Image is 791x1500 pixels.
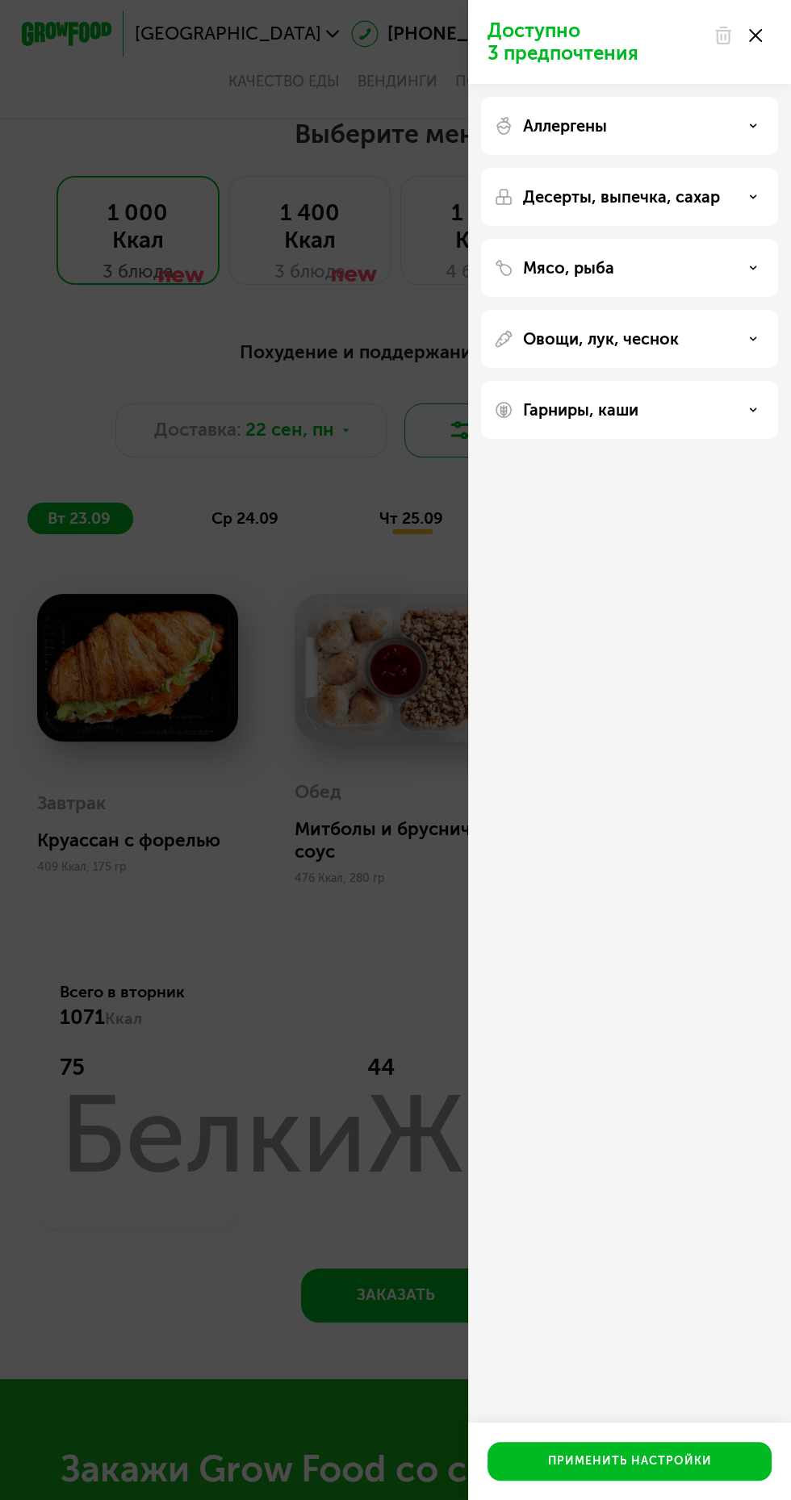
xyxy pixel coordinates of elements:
p: Овощи, лук, чеснок [523,329,679,349]
p: Гарниры, каши [523,400,638,420]
p: Десерты, выпечка, сахар [523,187,720,207]
p: Аллергены [523,116,607,136]
button: Применить настройки [488,1442,772,1481]
p: Мясо, рыба [523,258,614,278]
p: Доступно 3 предпочтения [488,19,704,65]
div: Применить настройки [548,1453,712,1469]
